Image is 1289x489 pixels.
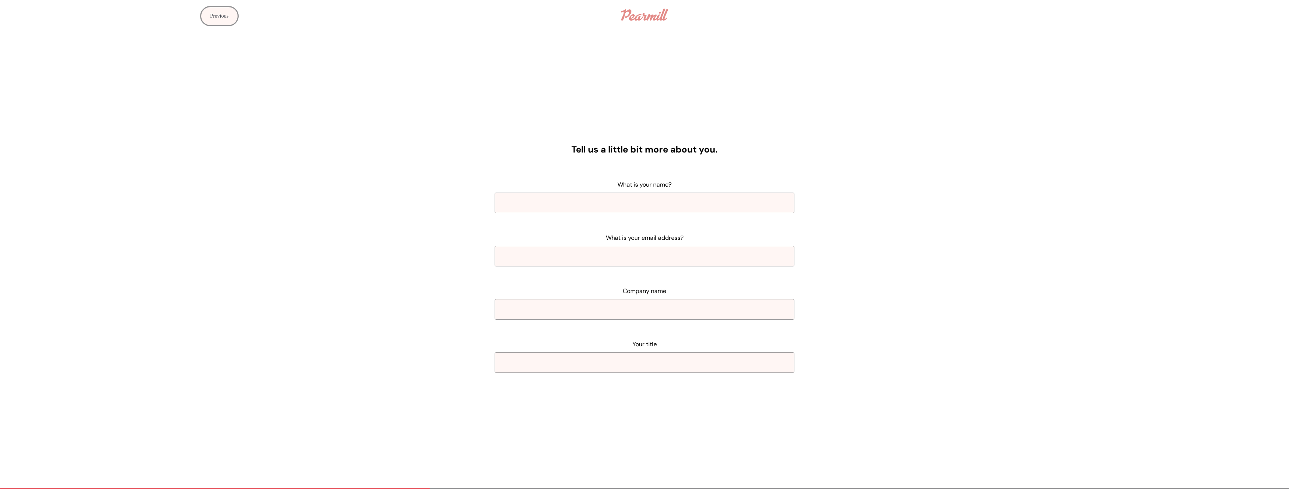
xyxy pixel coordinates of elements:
p: What is your name? [618,181,671,188]
a: Logo [617,5,671,24]
h2: Tell us a little bit more about you. [571,144,718,155]
p: Your title [633,340,657,348]
button: Previous [200,6,239,26]
p: Company name [623,287,666,295]
img: Logo [621,9,668,21]
p: What is your email address? [606,234,683,242]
